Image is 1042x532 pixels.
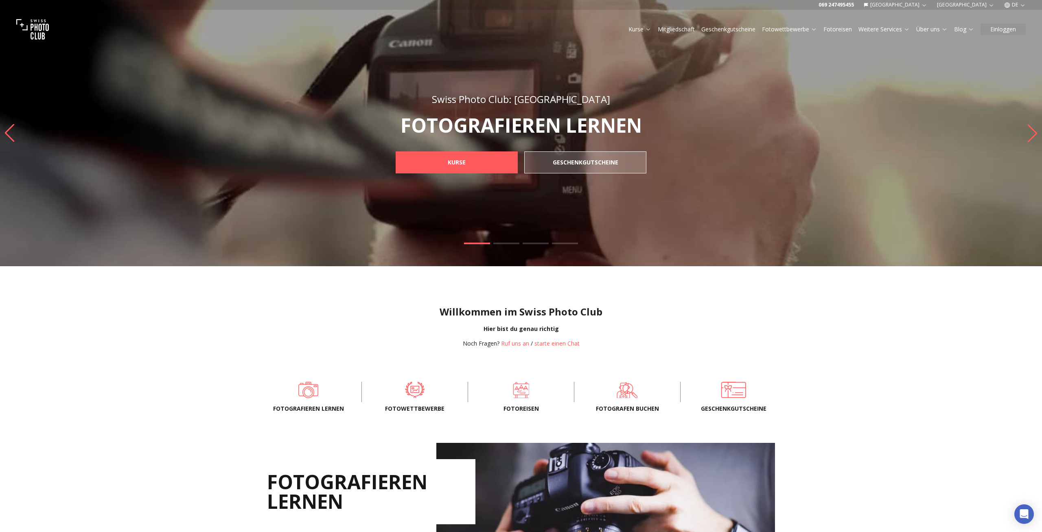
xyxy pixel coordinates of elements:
a: FOTOGRAFEN BUCHEN [587,382,667,398]
div: / [463,339,580,348]
b: GESCHENKGUTSCHEINE [553,158,618,166]
button: Kurse [625,24,655,35]
span: Swiss Photo Club: [GEOGRAPHIC_DATA] [432,92,610,106]
a: Fotoreisen [823,25,852,33]
button: Fotowettbewerbe [759,24,820,35]
a: Fotografieren lernen [269,382,348,398]
span: Fotoreisen [481,405,561,413]
div: Hier bist du genau richtig [7,325,1035,333]
img: Swiss photo club [16,13,49,46]
a: Fotowettbewerbe [375,382,455,398]
button: Geschenkgutscheine [698,24,759,35]
button: Weitere Services [855,24,913,35]
a: KURSE [396,151,518,173]
h1: Willkommen im Swiss Photo Club [7,305,1035,318]
a: Geschenkgutscheine [694,382,773,398]
b: KURSE [448,158,466,166]
button: Einloggen [981,24,1026,35]
a: Geschenkgutscheine [701,25,755,33]
a: Kurse [628,25,651,33]
a: Mitgliedschaft [658,25,695,33]
div: Open Intercom Messenger [1014,504,1034,524]
span: Geschenkgutscheine [694,405,773,413]
a: GESCHENKGUTSCHEINE [524,151,646,173]
button: Mitgliedschaft [655,24,698,35]
span: Noch Fragen? [463,339,499,347]
a: 069 247495455 [819,2,854,8]
p: FOTOGRAFIEREN LERNEN [378,116,664,135]
a: Blog [954,25,974,33]
span: Fotowettbewerbe [375,405,455,413]
span: Fotografieren lernen [269,405,348,413]
button: starte einen Chat [534,339,580,348]
button: Blog [951,24,977,35]
h2: FOTOGRAFIEREN LERNEN [267,459,475,524]
span: FOTOGRAFEN BUCHEN [587,405,667,413]
a: Über uns [916,25,948,33]
a: Fotoreisen [481,382,561,398]
a: Fotowettbewerbe [762,25,817,33]
a: Weitere Services [858,25,910,33]
button: Fotoreisen [820,24,855,35]
a: Ruf uns an [501,339,529,347]
button: Über uns [913,24,951,35]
